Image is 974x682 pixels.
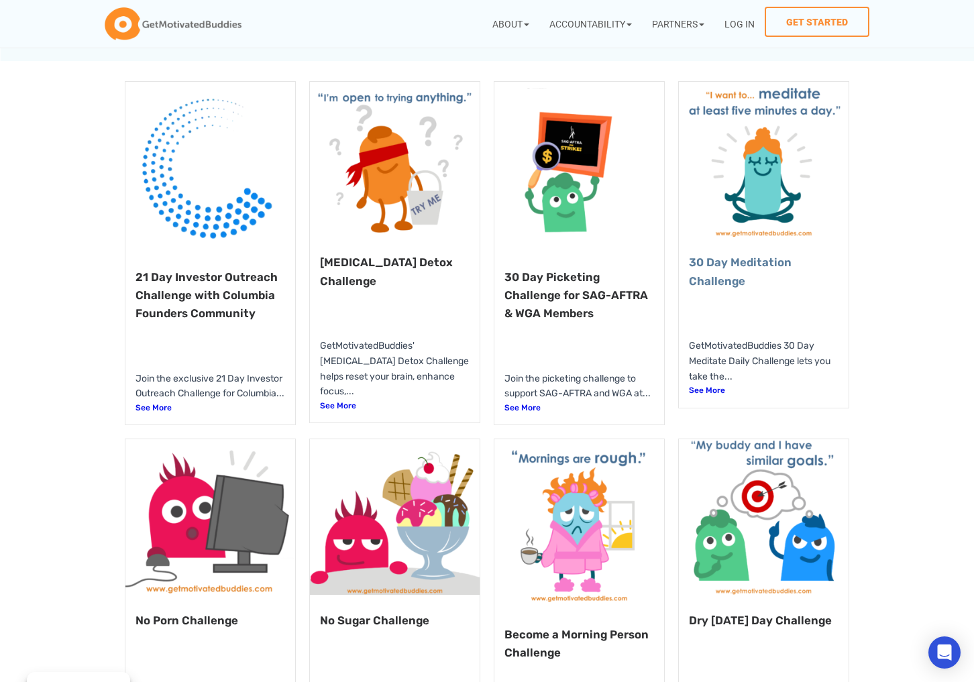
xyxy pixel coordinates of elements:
a: No Sugar Challenge [320,614,429,627]
img: Columbia Founders Community Logo [125,82,295,251]
p: GetMotivatedBuddies 30 Day Meditate Daily Challenge lets you take the... [689,339,838,384]
a: Become a Morning Person Challenge [504,628,649,659]
a: Accountability [539,7,642,41]
a: 21 Day Investor Outreach Challenge with Columbia Founders Community [136,270,278,320]
div: Open Intercom Messenger [928,636,961,669]
img: GetMotivatedBuddies [105,7,241,41]
a: Partners [642,7,714,41]
img: Dopamine Detox Challenge [310,82,480,237]
img: nofap-challenge [125,439,295,595]
a: [MEDICAL_DATA] Detox Challenge [320,255,453,287]
p: Join the exclusive 21 Day Investor Outreach Challenge for Columbia... [136,372,285,402]
img: no sugar challenge [310,439,480,595]
img: meditation challenge [679,82,849,237]
img: dry january challenge [679,439,849,595]
a: See More [504,402,654,414]
p: GetMotivatedBuddies' [MEDICAL_DATA] Detox Challenge helps reset your brain, enhance focus,... [320,339,470,400]
a: No Porn Challenge [136,614,238,627]
a: Log In [714,7,765,41]
a: See More [320,400,470,412]
a: Get Started [765,7,869,37]
img: become a morning person challenge [494,439,664,609]
a: 30 Day Meditation Challenge [689,255,792,287]
a: About [482,7,539,41]
p: Join the picketing challenge to support SAG-AFTRA and WGA at... [504,372,654,402]
a: See More [136,402,285,414]
img: SAG-AFTRA and WGA members staying motivated during the strike with GetMotivatedBuddies [494,82,664,251]
a: 30 Day Picketing Challenge for SAG-AFTRA & WGA Members [504,270,648,320]
a: See More [689,384,838,397]
a: Dry [DATE] Day Challenge [689,614,832,627]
